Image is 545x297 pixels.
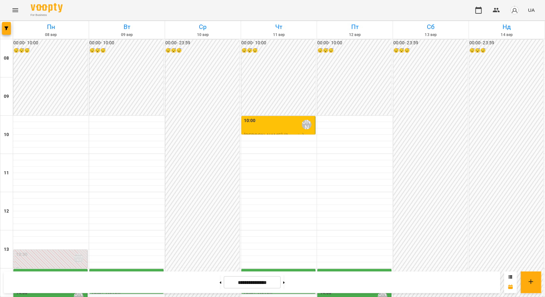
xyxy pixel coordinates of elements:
h6: 12 вер [318,32,392,38]
h6: 00:00 - 10:00 [241,40,315,47]
h6: 11 [4,170,9,177]
h6: 14 вер [470,32,544,38]
h6: 00:00 - 23:59 [393,40,467,47]
h6: 12 [4,208,9,215]
h6: 😴😴😴 [13,47,87,54]
h6: 😴😴😴 [165,47,239,54]
h6: 00:00 - 10:00 [13,40,87,47]
h6: 00:00 - 10:00 [89,40,163,47]
img: avatar_s.png [510,6,519,15]
h6: 09 [4,93,9,100]
h6: 13 [4,246,9,253]
h6: 09 вер [90,32,164,38]
h6: 😴😴😴 [89,47,163,54]
h6: 😴😴😴 [241,47,315,54]
button: UA [526,4,537,16]
span: For Business [31,13,63,17]
h6: 😴😴😴 [393,47,467,54]
h6: Пн [14,22,88,32]
h6: 00:00 - 23:59 [165,40,239,47]
button: Menu [8,3,23,18]
h6: 13 вер [394,32,468,38]
h6: Сб [394,22,468,32]
img: Voopty Logo [31,3,63,12]
h6: 😴😴😴 [317,47,391,54]
div: 💚Бандура Альона Валерїївна [74,254,83,263]
h6: 00:00 - 10:00 [317,40,391,47]
h6: 11 вер [242,32,316,38]
h6: Вт [90,22,164,32]
h6: Пт [318,22,392,32]
h6: 😴😴😴 [469,47,543,54]
h6: Чт [242,22,316,32]
span: [PERSON_NAME] (9 років) [244,132,304,138]
h6: Ср [166,22,240,32]
h6: 10 вер [166,32,240,38]
h6: Нд [470,22,544,32]
span: UA [528,7,535,13]
h6: 10 [4,131,9,138]
p: 0 [16,266,86,272]
label: 10:00 [244,117,256,124]
h6: 08 [4,55,9,62]
label: 13:30 [16,251,28,258]
h6: 00:00 - 23:59 [469,40,543,47]
h6: 08 вер [14,32,88,38]
div: 💚Бандура Альона Валерїївна [302,120,311,129]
